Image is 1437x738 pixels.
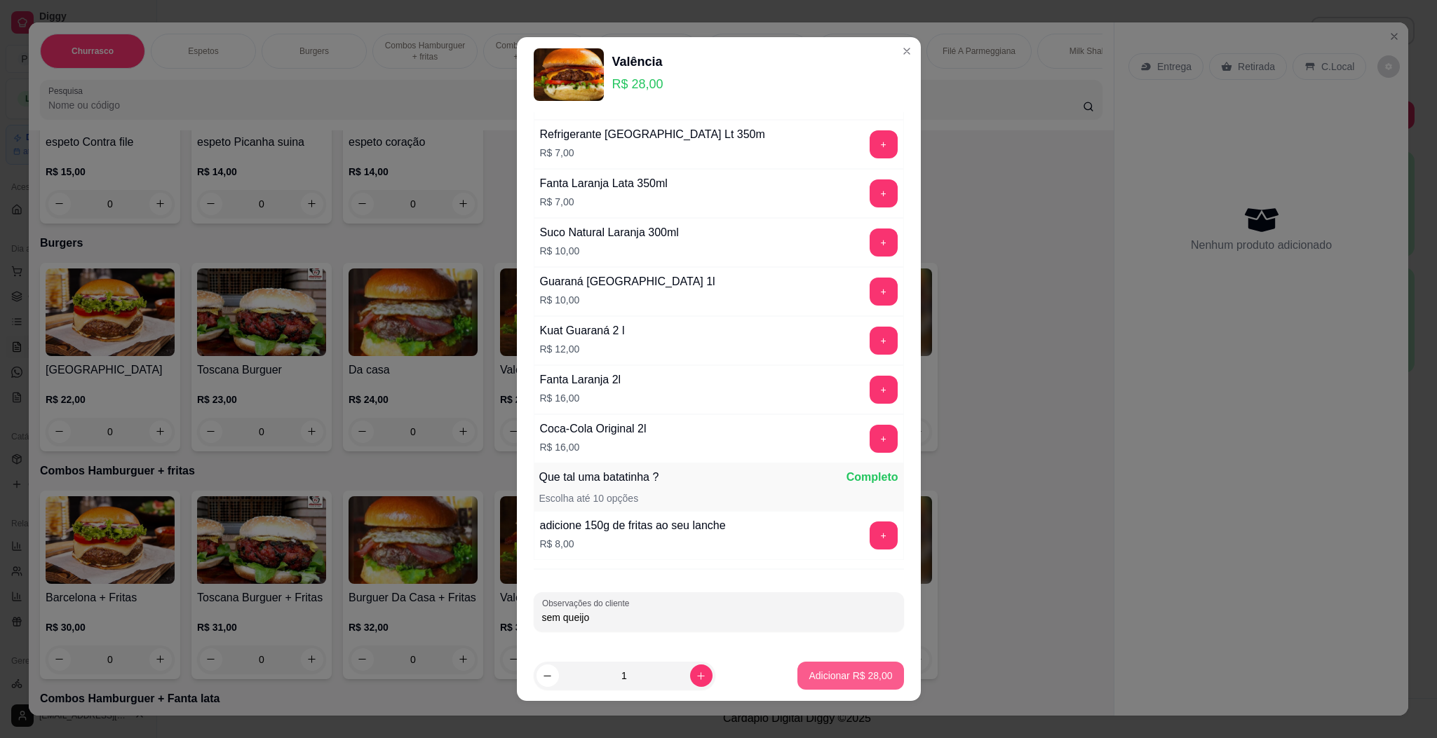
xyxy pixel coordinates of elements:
[540,440,647,454] p: R$ 16,00
[690,664,713,687] button: increase-product-quantity
[540,391,621,405] p: R$ 16,00
[540,224,679,241] div: Suco Natural Laranja 300ml
[870,228,898,257] button: add
[539,491,639,505] p: Escolha até 10 opções
[612,74,663,94] p: R$ 28,00
[540,342,625,356] p: R$ 12,00
[797,662,903,690] button: Adicionar R$ 28,00
[870,327,898,355] button: add
[537,664,559,687] button: decrease-product-quantity
[534,48,604,101] img: product-image
[540,146,765,160] p: R$ 7,00
[870,130,898,158] button: add
[870,521,898,549] button: add
[809,669,892,683] p: Adicionar R$ 28,00
[870,425,898,453] button: add
[542,597,634,609] label: Observações do cliente
[540,517,726,534] div: adicione 150g de fritas ao seu lanche
[612,52,663,71] div: Valência
[540,293,715,307] p: R$ 10,00
[540,273,715,290] div: Guaraná [GEOGRAPHIC_DATA] 1l
[540,537,726,551] p: R$ 8,00
[870,179,898,207] button: add
[540,244,679,258] p: R$ 10,00
[540,126,765,143] div: Refrigerante [GEOGRAPHIC_DATA] Lt 350m
[542,610,896,624] input: Observações do cliente
[540,371,621,388] div: Fanta Laranja 2l
[540,322,625,339] div: Kuat Guaraná 2 l
[540,421,647,437] div: Coca-Cola Original 2l
[539,469,659,486] p: Que tal uma batatinha ?
[896,40,918,62] button: Close
[846,469,898,486] p: Completo
[870,376,898,404] button: add
[540,175,668,192] div: Fanta Laranja Lata 350ml
[540,195,668,209] p: R$ 7,00
[870,278,898,306] button: add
